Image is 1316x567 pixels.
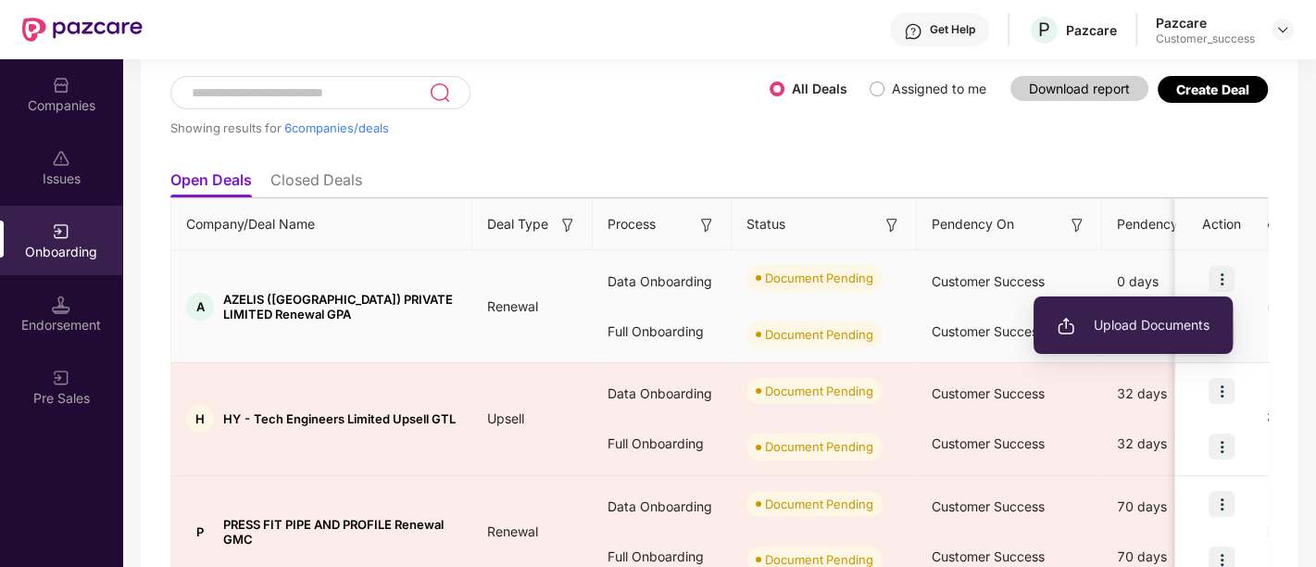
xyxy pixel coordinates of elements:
[472,410,539,426] span: Upsell
[1068,216,1086,234] img: svg+xml;base64,PHN2ZyB3aWR0aD0iMTYiIGhlaWdodD0iMTYiIHZpZXdCb3g9IjAgMCAxNiAxNiIgZmlsbD0ibm9uZSIgeG...
[52,296,70,314] img: svg+xml;base64,PHN2ZyB3aWR0aD0iMTQuNSIgaGVpZ2h0PSIxNC41IiB2aWV3Qm94PSIwIDAgMTYgMTYiIGZpbGw9Im5vbm...
[270,170,362,197] li: Closed Deals
[1275,22,1290,37] img: svg+xml;base64,PHN2ZyBpZD0iRHJvcGRvd24tMzJ4MzIiIHhtbG5zPSJodHRwOi8vd3d3LnczLm9yZy8yMDAwL3N2ZyIgd2...
[1156,31,1255,46] div: Customer_success
[1057,317,1075,335] img: svg+xml;base64,PHN2ZyB3aWR0aD0iMjAiIGhlaWdodD0iMjAiIHZpZXdCb3g9IjAgMCAyMCAyMCIgZmlsbD0ibm9uZSIgeG...
[1102,482,1241,532] div: 70 days
[472,298,553,314] span: Renewal
[186,405,214,433] div: H
[765,495,873,513] div: Document Pending
[593,257,732,307] div: Data Onboarding
[765,325,873,344] div: Document Pending
[932,385,1045,401] span: Customer Success
[1066,21,1117,39] div: Pazcare
[1102,369,1241,419] div: 32 days
[170,120,770,135] div: Showing results for
[593,369,732,419] div: Data Onboarding
[765,269,873,287] div: Document Pending
[1102,257,1241,307] div: 0 days
[593,307,732,357] div: Full Onboarding
[932,323,1045,339] span: Customer Success
[932,498,1045,514] span: Customer Success
[1176,82,1249,97] div: Create Deal
[883,216,901,234] img: svg+xml;base64,PHN2ZyB3aWR0aD0iMTYiIGhlaWdodD0iMTYiIHZpZXdCb3g9IjAgMCAxNiAxNiIgZmlsbD0ibm9uZSIgeG...
[558,216,577,234] img: svg+xml;base64,PHN2ZyB3aWR0aD0iMTYiIGhlaWdodD0iMTYiIHZpZXdCb3g9IjAgMCAxNiAxNiIgZmlsbD0ibm9uZSIgeG...
[1156,14,1255,31] div: Pazcare
[1175,199,1268,250] th: Action
[472,523,553,539] span: Renewal
[487,214,548,234] span: Deal Type
[223,411,456,426] span: HY - Tech Engineers Limited Upsell GTL
[1038,19,1050,41] span: P
[792,81,847,96] label: All Deals
[186,293,214,321] div: A
[746,214,785,234] span: Status
[593,419,732,469] div: Full Onboarding
[1209,491,1235,517] img: icon
[1010,76,1148,101] button: Download report
[932,548,1045,564] span: Customer Success
[52,369,70,387] img: svg+xml;base64,PHN2ZyB3aWR0aD0iMjAiIGhlaWdodD0iMjAiIHZpZXdCb3g9IjAgMCAyMCAyMCIgZmlsbD0ibm9uZSIgeG...
[171,199,472,250] th: Company/Deal Name
[1209,434,1235,460] img: icon
[697,216,716,234] img: svg+xml;base64,PHN2ZyB3aWR0aD0iMTYiIGhlaWdodD0iMTYiIHZpZXdCb3g9IjAgMCAxNiAxNiIgZmlsbD0ibm9uZSIgeG...
[52,222,70,241] img: svg+xml;base64,PHN2ZyB3aWR0aD0iMjAiIGhlaWdodD0iMjAiIHZpZXdCb3g9IjAgMCAyMCAyMCIgZmlsbD0ibm9uZSIgeG...
[223,292,457,321] span: AZELIS ([GEOGRAPHIC_DATA]) PRIVATE LIMITED Renewal GPA
[932,435,1045,451] span: Customer Success
[52,149,70,168] img: svg+xml;base64,PHN2ZyBpZD0iSXNzdWVzX2Rpc2FibGVkIiB4bWxucz0iaHR0cDovL3d3dy53My5vcmcvMjAwMC9zdmciIH...
[1057,315,1209,335] span: Upload Documents
[930,22,975,37] div: Get Help
[1209,378,1235,404] img: icon
[932,273,1045,289] span: Customer Success
[608,214,656,234] span: Process
[765,437,873,456] div: Document Pending
[223,517,457,547] span: PRESS FIT PIPE AND PROFILE Renewal GMC
[765,382,873,400] div: Document Pending
[904,22,922,41] img: svg+xml;base64,PHN2ZyBpZD0iSGVscC0zMngzMiIgeG1sbnM9Imh0dHA6Ly93d3cudzMub3JnLzIwMDAvc3ZnIiB3aWR0aD...
[892,81,986,96] label: Assigned to me
[1117,214,1211,234] span: Pendency
[1102,199,1241,250] th: Pendency
[22,18,143,42] img: New Pazcare Logo
[284,120,389,135] span: 6 companies/deals
[170,170,252,197] li: Open Deals
[932,214,1014,234] span: Pendency On
[1102,419,1241,469] div: 32 days
[52,76,70,94] img: svg+xml;base64,PHN2ZyBpZD0iQ29tcGFuaWVzIiB4bWxucz0iaHR0cDovL3d3dy53My5vcmcvMjAwMC9zdmciIHdpZHRoPS...
[593,482,732,532] div: Data Onboarding
[429,82,450,104] img: svg+xml;base64,PHN2ZyB3aWR0aD0iMjQiIGhlaWdodD0iMjUiIHZpZXdCb3g9IjAgMCAyNCAyNSIgZmlsbD0ibm9uZSIgeG...
[186,518,214,546] div: P
[1209,266,1235,292] img: icon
